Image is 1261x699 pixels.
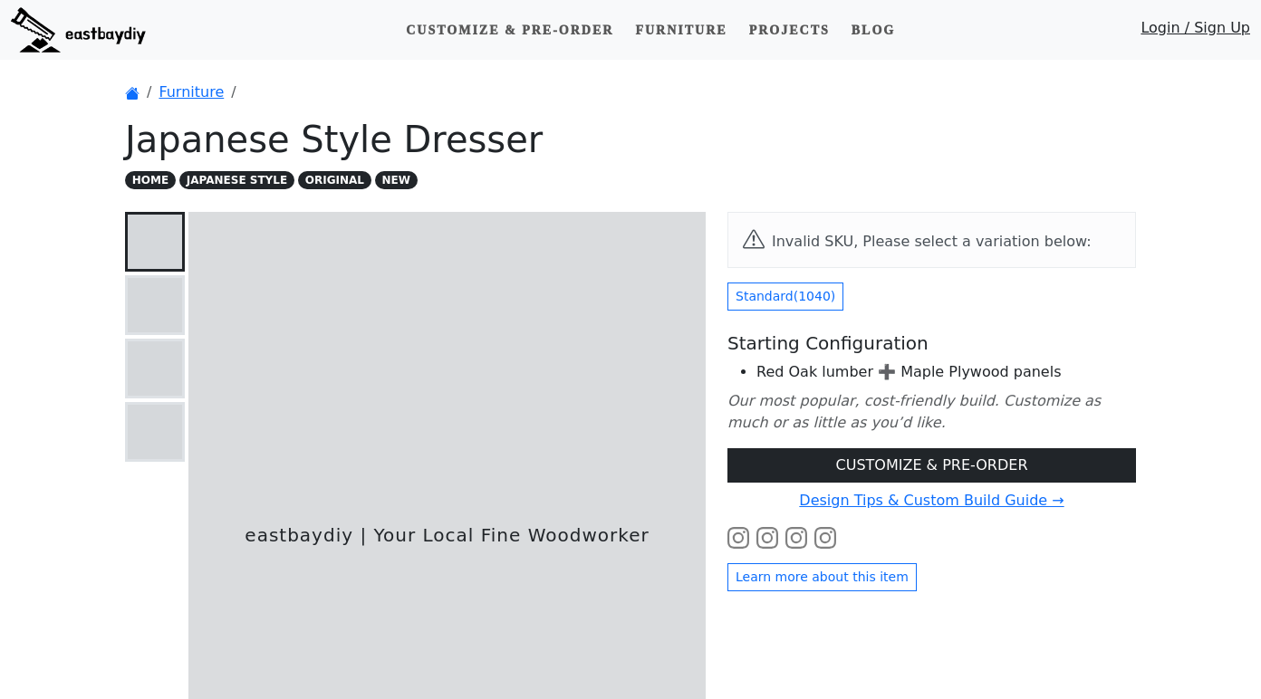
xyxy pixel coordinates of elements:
a: Blog [844,14,902,47]
a: Watch the build video or pictures on Instagram [785,528,807,545]
a: Watch the build video or pictures on Instagram [756,528,778,545]
a: Design Tips & Custom Build Guide → [799,492,1064,509]
a: Watch the build video or pictures on Instagram [727,528,749,545]
button: Learn more about this item [727,563,917,591]
a: Login / Sign Up [1141,17,1250,47]
a: Watch the build video or pictures on Instagram [814,528,836,545]
a: CUSTOMIZE & PRE-ORDER [727,448,1136,483]
h5: Starting Configuration [727,332,1136,354]
img: eastbaydiy [11,7,146,53]
a: Customize & Pre-order [399,14,621,47]
span: ORIGINAL [298,171,371,189]
a: Furniture [628,14,734,47]
span: eastbaydiy | Your Local Fine Woodworker [230,522,663,549]
span: NEW [375,171,418,189]
nav: breadcrumb [125,81,1136,103]
a: Furniture [159,83,224,101]
a: Projects [742,14,837,47]
a: Standard(1040) [727,282,843,311]
div: Invalid SKU, Please select a variation below: [772,231,1092,253]
span: JAPANESE STYLE [179,171,294,189]
li: Red Oak lumber ➕ Maple Plywood panels [756,361,1136,383]
span: HOME [125,171,176,189]
i: Our most popular, cost-friendly build. Customize as much or as little as you’d like. [727,392,1101,431]
h1: Japanese Style Dresser [125,118,1136,161]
